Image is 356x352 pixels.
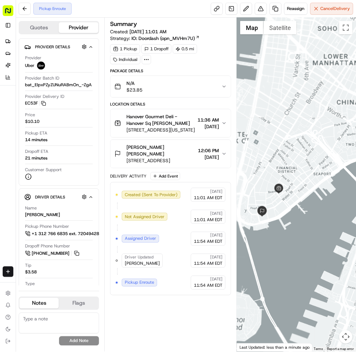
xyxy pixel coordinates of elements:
button: Add Event [150,172,180,180]
button: Reassign [284,3,308,15]
span: Assigned Driver [125,236,156,242]
div: 📗 [7,97,12,103]
span: Name [25,205,37,211]
span: [PHONE_NUMBER] [32,250,69,256]
button: Quotes [19,22,59,33]
button: Toggle fullscreen view [339,21,353,34]
span: 11:54 AM EDT [194,283,223,289]
div: Delivery Activity [110,174,146,179]
span: Reassign [287,6,305,12]
h3: Summary [110,21,137,27]
span: $23.85 [126,87,142,93]
a: Terms (opens in new tab) [314,347,323,351]
div: 💻 [56,97,62,103]
span: [STREET_ADDRESS] [126,157,195,164]
div: Strategy: [110,35,200,42]
button: Hanover Gourmet Deli - Hanover Sq [PERSON_NAME][STREET_ADDRESS][US_STATE]11:36 AM[DATE] [110,109,231,137]
div: 21 minutes [25,155,47,161]
p: Welcome 👋 [7,27,121,37]
button: Notes [19,298,59,309]
span: 11:36 AM [198,117,219,123]
button: N/A$23.85 [110,76,231,97]
span: Created (Sent To Provider) [125,192,177,198]
img: uber-new-logo.jpeg [37,62,45,70]
span: Dropoff Phone Number [25,243,70,249]
div: 1 Pickup [110,44,140,54]
span: 11:54 AM EDT [194,261,223,267]
button: Flags [59,298,98,309]
a: +1 312 766 6835 ext. 72049428 [25,230,110,237]
span: [DATE] [210,211,223,216]
button: [PERSON_NAME] [PERSON_NAME][STREET_ADDRESS]12:06 PM[DATE] [110,140,231,168]
span: bat_EIpxPZyZUNuRABmOn_-ZgA [25,82,92,88]
div: 1 Dropoff [141,44,171,54]
div: 0.5 mi [173,44,197,54]
a: 📗Knowledge Base [4,94,54,106]
button: Show street map [240,21,264,34]
span: Created: [110,28,166,35]
span: Provider Batch ID [25,75,59,81]
a: IO: Doordash (opn_MVHm7U) [131,35,200,42]
span: Type [25,281,35,287]
span: [DATE] 11:01 AM [129,29,166,35]
button: Driver Details [24,191,93,202]
span: $10.10 [25,119,39,125]
span: Not Assigned Driver [125,214,164,220]
span: [DATE] [198,123,219,130]
span: 12:06 PM [198,147,219,154]
img: 1736555255976-a54dd68f-1ca7-489b-9aae-adbdc363a1c4 [7,64,19,76]
a: Report a map error [327,347,354,351]
img: Google [239,343,261,352]
div: Individual [110,55,140,64]
button: Map camera controls [339,330,353,344]
span: [PERSON_NAME] [PERSON_NAME] [126,144,195,157]
span: 11:54 AM EDT [194,239,223,245]
div: 14 minutes [25,137,47,143]
span: Pylon [66,113,81,118]
span: N/A [126,80,142,87]
input: Clear [17,43,110,50]
div: Start new chat [23,64,109,70]
span: Uber [25,63,34,69]
span: Provider [25,55,41,61]
div: [PERSON_NAME] [25,212,60,218]
span: Pickup Enroute [125,280,154,286]
span: Knowledge Base [13,97,51,103]
button: Provider [59,22,98,33]
a: Powered byPylon [47,113,81,118]
span: IO: Doordash (opn_MVHm7U) [131,35,195,42]
span: Dropoff ETA [25,149,48,155]
span: Provider Details [35,44,70,50]
span: Provider Delivery ID [25,94,64,100]
div: $3.58 [25,269,37,275]
span: [DATE] [198,154,219,161]
span: Price [25,112,35,118]
div: Last Updated: less than a minute ago [237,343,313,352]
span: Cancel Delivery [321,6,350,12]
a: 💻API Documentation [54,94,110,106]
button: Provider Details [24,41,93,52]
span: [DATE] [210,233,223,238]
span: [DATE] [210,189,223,194]
span: API Documentation [63,97,107,103]
button: Start new chat [113,66,121,74]
span: 11:01 AM EDT [194,217,223,223]
div: Package Details [110,68,231,74]
button: CancelDelivery [310,3,353,15]
div: Location Details [110,102,231,107]
span: Customer Support [25,167,62,173]
a: [PHONE_NUMBER] [25,250,80,257]
span: Pickup Phone Number [25,223,69,229]
img: Nash [7,7,20,20]
span: 11:01 AM EDT [194,195,223,201]
span: Hanover Gourmet Deli - Hanover Sq [PERSON_NAME] [126,113,195,127]
span: Pickup ETA [25,130,47,136]
div: We're available if you need us! [23,70,84,76]
a: Open this area in Google Maps (opens a new window) [239,343,261,352]
span: +1 312 766 6835 ext. 72049428 [32,231,99,237]
span: Driver Updated [125,255,153,260]
span: [PERSON_NAME] [125,261,160,267]
button: EC53F [25,100,46,106]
